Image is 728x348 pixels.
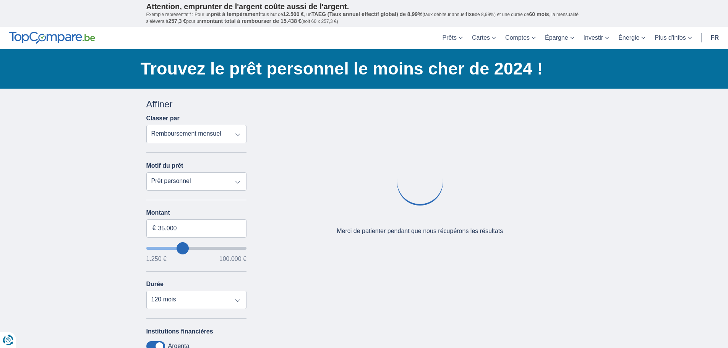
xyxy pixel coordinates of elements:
span: 100.000 € [219,256,246,262]
a: Cartes [467,27,501,49]
span: 257,3 € [169,18,186,24]
a: Énergie [614,27,650,49]
div: Merci de patienter pendant que nous récupérons les résultats [337,227,503,236]
input: wantToBorrow [146,247,247,250]
a: Comptes [501,27,540,49]
label: Classer par [146,115,180,122]
a: fr [706,27,723,49]
span: montant total à rembourser de 15.438 € [202,18,302,24]
span: 1.250 € [146,256,167,262]
span: TAEG (Taux annuel effectif global) de 8,99% [311,11,422,17]
span: € [152,224,156,233]
span: 12.500 € [283,11,304,17]
p: Attention, emprunter de l'argent coûte aussi de l'argent. [146,2,582,11]
span: 60 mois [529,11,549,17]
p: Exemple représentatif : Pour un tous but de , un (taux débiteur annuel de 8,99%) et une durée de ... [146,11,582,25]
label: Montant [146,209,247,216]
div: Affiner [146,98,247,111]
a: Épargne [540,27,579,49]
span: prêt à tempérament [211,11,260,17]
a: Investir [579,27,614,49]
a: Plus d'infos [650,27,696,49]
label: Institutions financières [146,328,213,335]
span: fixe [465,11,475,17]
label: Durée [146,281,164,288]
label: Motif du prêt [146,162,183,169]
h1: Trouvez le prêt personnel le moins cher de 2024 ! [141,57,582,81]
img: TopCompare [9,32,95,44]
a: Prêts [438,27,467,49]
